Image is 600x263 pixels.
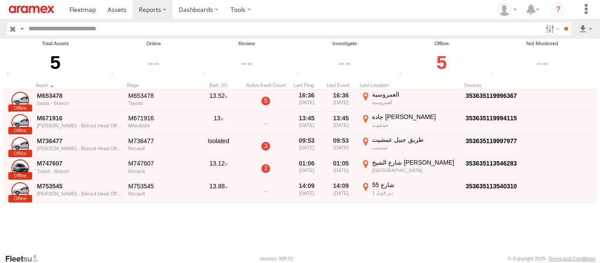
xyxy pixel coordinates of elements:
div: Renault [128,169,192,174]
div: M736477 [128,137,192,145]
div: Active Fault Count [244,82,288,88]
label: Search Filter Options [542,22,561,35]
div: Renault [128,146,192,151]
div: Not Monitored [489,40,596,47]
div: Click to filter by Investigate [295,47,394,78]
div: [PERSON_NAME] - Beirout Head Office [37,191,122,196]
div: 13.88 [196,181,240,202]
div: 5 [4,47,106,78]
a: 3 [261,142,270,151]
a: M653478 [37,92,122,100]
div: 13:45 [DATE] [325,113,356,134]
div: Click to filter by Online [109,47,199,78]
label: Click to View Event Location [360,181,461,202]
div: Toyota [128,101,192,106]
div: Renault [128,191,192,196]
div: Batt. (V) [196,82,240,88]
div: Mazen Siblini [495,3,520,16]
div: 13.52 [196,90,240,112]
img: aramex-logo.svg [9,6,54,13]
div: Click to filter by Offline [397,47,487,78]
a: M747607 [37,159,122,167]
div: The health of these assets types is not monitored. [489,71,502,78]
a: M753545 [37,182,122,190]
div: عشقوت [372,122,459,128]
a: Click to View Asset Details [11,159,29,177]
div: Tripoli - Branch [37,169,122,174]
div: Last Location [360,82,461,88]
div: شارع 55 [372,181,459,189]
div: Devices [464,82,552,88]
div: Click to Sort [36,82,123,88]
a: Click to View Device Details [466,160,517,167]
div: M653478 [128,92,192,100]
div: 16:36 [DATE] [325,90,356,112]
a: Click to View Asset Details [11,137,29,155]
div: Assets that have not communicated at least once with the server in the last 48hrs [397,71,410,78]
div: عمشيت [372,144,459,151]
label: Click to View Event Location [360,159,461,180]
a: Click to View Device Details [466,183,517,190]
a: Click to View Device Details [466,115,517,122]
label: Click to View Event Location [360,90,461,112]
div: 09:53 [DATE] [325,136,356,157]
div: Click to Sort [291,82,322,88]
div: Click to filter by Review [201,47,292,78]
a: Click to View Asset Details [11,114,29,132]
div: Number of assets that have communicated at least once in the last 6hrs [109,71,122,78]
div: طريق جبيل عمشيت [372,136,459,144]
label: Search Query [18,22,25,35]
div: دير قوبل 1 [372,190,459,196]
a: Click to View Device Details [466,137,517,144]
div: Offline [397,40,487,47]
div: 01:06 [DATE] [291,159,322,180]
label: Click to View Event Location [360,136,461,157]
div: Version: 308.01 [260,256,293,261]
div: 13:45 [DATE] [291,113,322,134]
div: Assets that have not communicated with the server in the last 24hrs [295,71,308,78]
div: العمروسية [372,99,459,105]
div: M671916 [128,114,192,122]
div: Click to Sort [325,82,356,88]
div: Total number of Enabled and Paused Assets [4,71,18,78]
div: Assets that have not communicated at least once with the server in the last 6hrs [201,71,214,78]
a: M671916 [37,114,122,122]
div: Click to Sort [127,82,193,88]
a: Visit our Website [5,254,45,263]
a: Click to View Asset Details [11,92,29,109]
div: 14:09 [DATE] [325,181,356,202]
div: Mitsubishi [128,123,192,128]
div: Online [109,40,199,47]
i: ? [551,3,565,17]
div: جادة [PERSON_NAME] [372,113,459,121]
div: M753545 [128,182,192,190]
a: 5 [261,97,270,105]
div: 09:53 [DATE] [291,136,322,157]
div: © Copyright 2025 - [508,256,595,261]
div: Click to filter by Not Monitored [489,47,596,78]
label: Click to View Event Location [360,113,461,134]
div: 13.12 [196,159,240,180]
div: 16:36 [DATE] [291,90,322,112]
label: Export results as... [578,22,593,35]
a: Terms and Conditions [549,256,595,261]
div: [GEOGRAPHIC_DATA] [372,167,459,173]
div: العمروسية [372,90,459,98]
div: M747607 [128,159,192,167]
a: 2 [261,164,270,173]
div: Saida - Branch [37,101,122,106]
div: شارع الشيخ [PERSON_NAME] [372,159,459,166]
a: Click to View Device Details [466,92,517,99]
div: 13 [196,113,240,134]
div: [PERSON_NAME] - Beirout Head Office [37,123,122,128]
div: 01:05 [DATE] [325,159,356,180]
div: Investigate [295,40,394,47]
div: Review [201,40,292,47]
div: [PERSON_NAME] - Beirout Head Office [37,146,122,151]
div: 14:09 [DATE] [291,181,322,202]
div: Total Assets [4,40,106,47]
a: Click to View Asset Details [11,182,29,200]
a: M736477 [37,137,122,145]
